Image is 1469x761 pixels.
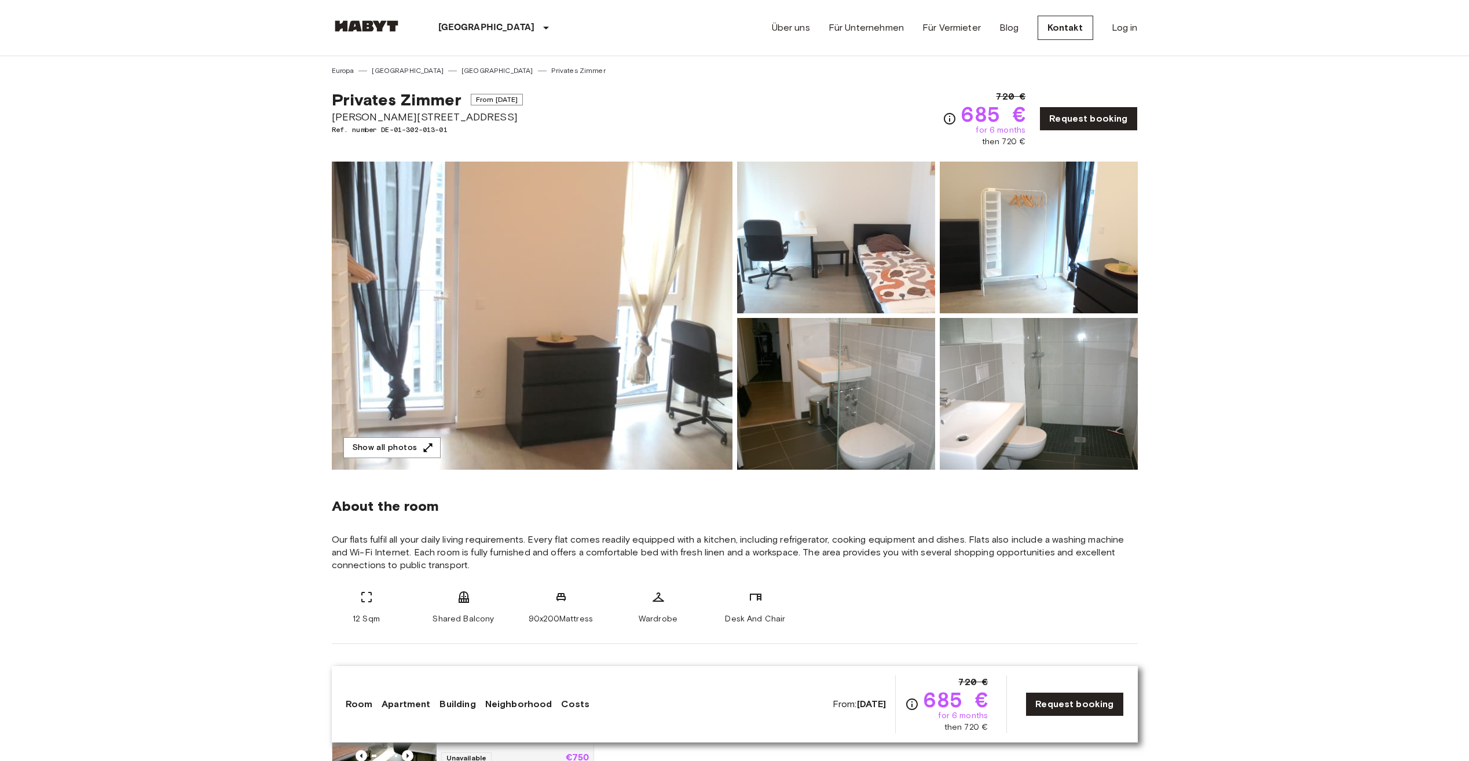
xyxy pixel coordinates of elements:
[439,697,475,711] a: Building
[924,689,988,710] span: 685 €
[772,21,810,35] a: Über uns
[829,21,904,35] a: Für Unternehmen
[737,318,935,470] img: Picture of unit DE-01-302-013-01
[961,104,1025,125] span: 685 €
[1038,16,1093,40] a: Kontakt
[332,162,732,470] img: Marketing picture of unit DE-01-302-013-01
[976,125,1025,136] span: for 6 months
[639,613,677,625] span: Wardrobe
[1025,692,1123,716] a: Request booking
[857,698,886,709] b: [DATE]
[332,65,354,76] a: Europa
[332,20,401,32] img: Habyt
[332,109,523,125] span: [PERSON_NAME][STREET_ADDRESS]
[353,613,380,625] span: 12 Sqm
[332,90,461,109] span: Privates Zimmer
[944,722,988,733] span: then 720 €
[1112,21,1138,35] a: Log in
[485,697,552,711] a: Neighborhood
[343,437,441,459] button: Show all photos
[332,497,1138,515] span: About the room
[958,675,988,689] span: 720 €
[551,65,606,76] a: Privates Zimmer
[382,697,430,711] a: Apartment
[346,697,373,711] a: Room
[996,90,1025,104] span: 720 €
[737,162,935,313] img: Picture of unit DE-01-302-013-01
[332,533,1138,572] span: Our flats fulfil all your daily living requirements. Every flat comes readily equipped with a kit...
[438,21,535,35] p: [GEOGRAPHIC_DATA]
[725,613,785,625] span: Desk And Chair
[372,65,444,76] a: [GEOGRAPHIC_DATA]
[1039,107,1137,131] a: Request booking
[471,94,523,105] span: From [DATE]
[982,136,1026,148] span: then 720 €
[833,698,886,711] span: From:
[940,162,1138,313] img: Picture of unit DE-01-302-013-01
[433,613,494,625] span: Shared Balcony
[332,125,523,135] span: Ref. number DE-01-302-013-01
[922,21,981,35] a: Für Vermieter
[938,710,988,722] span: for 6 months
[943,112,957,126] svg: Check cost overview for full price breakdown. Please note that discounts apply to new joiners onl...
[561,697,589,711] a: Costs
[940,318,1138,470] img: Picture of unit DE-01-302-013-01
[529,613,593,625] span: 90x200Mattress
[905,697,919,711] svg: Check cost overview for full price breakdown. Please note that discounts apply to new joiners onl...
[999,21,1019,35] a: Blog
[461,65,533,76] a: [GEOGRAPHIC_DATA]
